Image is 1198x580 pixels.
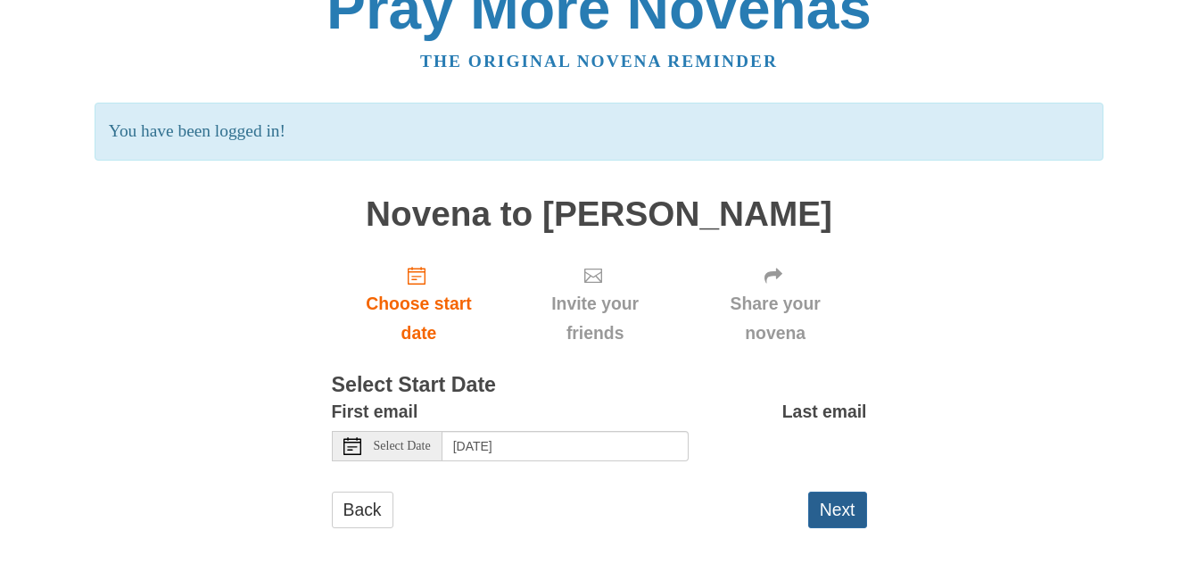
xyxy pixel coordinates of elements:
[350,289,489,348] span: Choose start date
[332,251,507,357] a: Choose start date
[95,103,1103,161] p: You have been logged in!
[782,397,867,427] label: Last email
[506,251,683,357] div: Click "Next" to confirm your start date first.
[524,289,665,348] span: Invite your friends
[420,52,778,70] a: The original novena reminder
[702,289,849,348] span: Share your novena
[332,397,418,427] label: First email
[332,195,867,234] h1: Novena to [PERSON_NAME]
[332,492,393,528] a: Back
[374,440,431,452] span: Select Date
[684,251,867,357] div: Click "Next" to confirm your start date first.
[808,492,867,528] button: Next
[332,374,867,397] h3: Select Start Date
